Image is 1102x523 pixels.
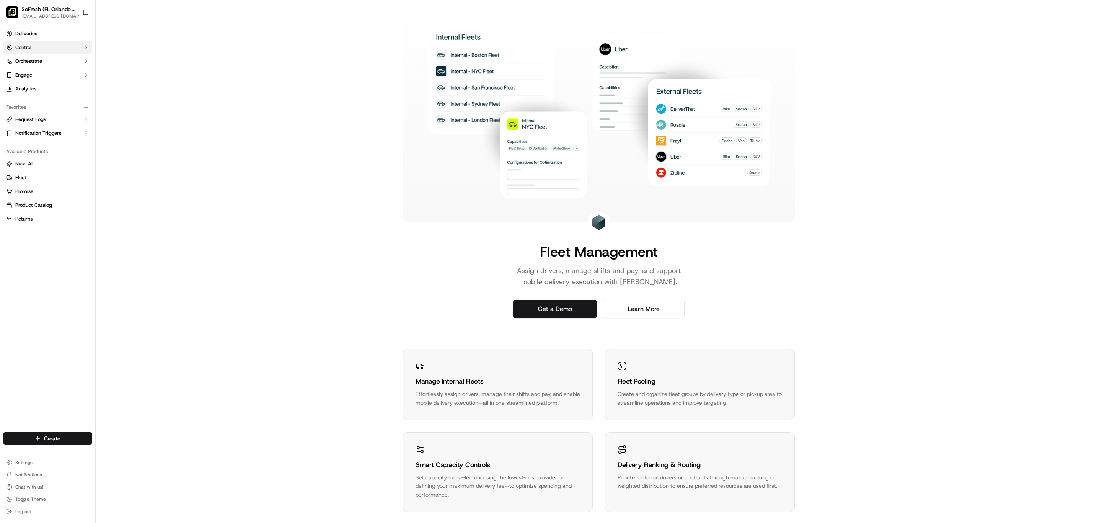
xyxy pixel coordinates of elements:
img: 1736555255976-a54dd68f-1ca7-489b-9aae-adbdc363a1c4 [15,194,21,200]
span: Request Logs [15,116,46,123]
span: [PERSON_NAME] [24,173,62,179]
a: 📗Knowledge Base [5,222,62,236]
span: Engage [15,72,32,78]
span: Knowledge Base [15,225,59,233]
span: Notification Triggers [15,130,61,137]
button: SoFresh (FL Orlando - Longwood)SoFresh (FL Orlando - [GEOGRAPHIC_DATA])[EMAIL_ADDRESS][DOMAIN_NAME] [3,3,79,21]
div: Start new chat [34,127,126,135]
a: Notification Triggers [6,130,80,137]
span: Promise [15,188,33,195]
button: Create [3,432,92,445]
input: Got a question? Start typing here... [20,103,138,111]
button: Notifications [3,469,92,480]
div: Effortlessly assign drivers, manage their shifts and pay, and enable mobile delivery execution—al... [416,390,580,407]
span: • [64,193,66,199]
img: SoFresh (FL Orlando - Longwood) [6,6,18,18]
a: Get a Demo [513,300,597,318]
div: Create and organize fleet groups by delivery type or pickup area to streamline operations and imp... [618,390,782,407]
span: Pylon [76,244,93,250]
a: Returns [6,216,89,222]
a: Product Catalog [6,202,89,209]
button: Toggle Theme [3,494,92,505]
div: Manage Internal Fleets [416,376,580,387]
img: Masood Aslam [8,186,20,198]
button: Engage [3,69,92,81]
p: Welcome 👋 [8,85,139,97]
span: Control [15,44,31,51]
button: Log out [3,506,92,517]
span: Create [44,435,60,442]
button: Returns [3,213,92,225]
span: Orchestrate [15,58,42,65]
div: 💻 [65,226,71,232]
button: Notification Triggers [3,127,92,139]
span: [DATE] [68,193,83,199]
a: Nash AI [6,160,89,167]
a: 💻API Documentation [62,222,126,236]
span: Chat with us! [15,484,43,490]
img: Landing Page Icon [591,215,606,230]
img: Nash [8,62,23,77]
button: Orchestrate [3,55,92,67]
button: Promise [3,185,92,198]
div: We're available if you need us! [34,135,105,141]
span: [PERSON_NAME] [24,193,62,199]
a: Request Logs [6,116,80,123]
span: Product Catalog [15,202,52,209]
button: Request Logs [3,113,92,126]
div: Smart Capacity Controls [416,459,580,470]
a: Learn More [603,300,685,318]
span: API Documentation [72,225,123,233]
span: Settings [15,459,33,466]
div: Favorites [3,101,92,113]
div: Set capacity rules—like choosing the lowest‑cost provider or defining your maximum delivery fee—t... [416,473,580,499]
img: Landing Page Image [427,25,770,198]
span: Toggle Theme [15,496,46,502]
span: Analytics [15,85,36,92]
img: 1736555255976-a54dd68f-1ca7-489b-9aae-adbdc363a1c4 [15,173,21,179]
div: Past conversations [8,154,51,160]
span: Log out [15,508,31,515]
img: 1736555255976-a54dd68f-1ca7-489b-9aae-adbdc363a1c4 [8,127,21,141]
button: Product Catalog [3,199,92,211]
span: Returns [15,216,33,222]
button: SoFresh (FL Orlando - [GEOGRAPHIC_DATA]) [21,5,76,13]
span: Notifications [15,472,42,478]
button: [EMAIL_ADDRESS][DOMAIN_NAME] [21,13,85,19]
button: Start new chat [130,129,139,139]
h1: Fleet Management [540,244,658,259]
div: Prioritize internal drivers or contracts through manual ranking or weighted distribution to ensur... [618,473,782,491]
img: Brittany Newman [8,165,20,178]
a: Promise [6,188,89,195]
button: Control [3,41,92,54]
span: Nash AI [15,160,33,167]
button: Chat with us! [3,482,92,492]
div: Delivery Ranking & Routing [618,459,782,470]
span: Fleet [15,174,26,181]
p: Assign drivers, manage shifts and pay, and support mobile delivery execution with [PERSON_NAME]. [501,265,697,288]
a: Powered byPylon [54,244,93,250]
button: Nash AI [3,158,92,170]
button: See all [119,152,139,161]
a: Analytics [3,83,92,95]
a: Fleet [6,174,89,181]
a: Deliveries [3,28,92,40]
img: 4920774857489_3d7f54699973ba98c624_72.jpg [16,127,30,141]
span: • [64,173,66,179]
span: Deliveries [15,30,37,37]
button: Fleet [3,172,92,184]
button: Settings [3,457,92,468]
div: 📗 [8,226,14,232]
div: Fleet Pooling [618,376,782,387]
span: [DATE] [68,173,83,179]
div: Available Products [3,145,92,158]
